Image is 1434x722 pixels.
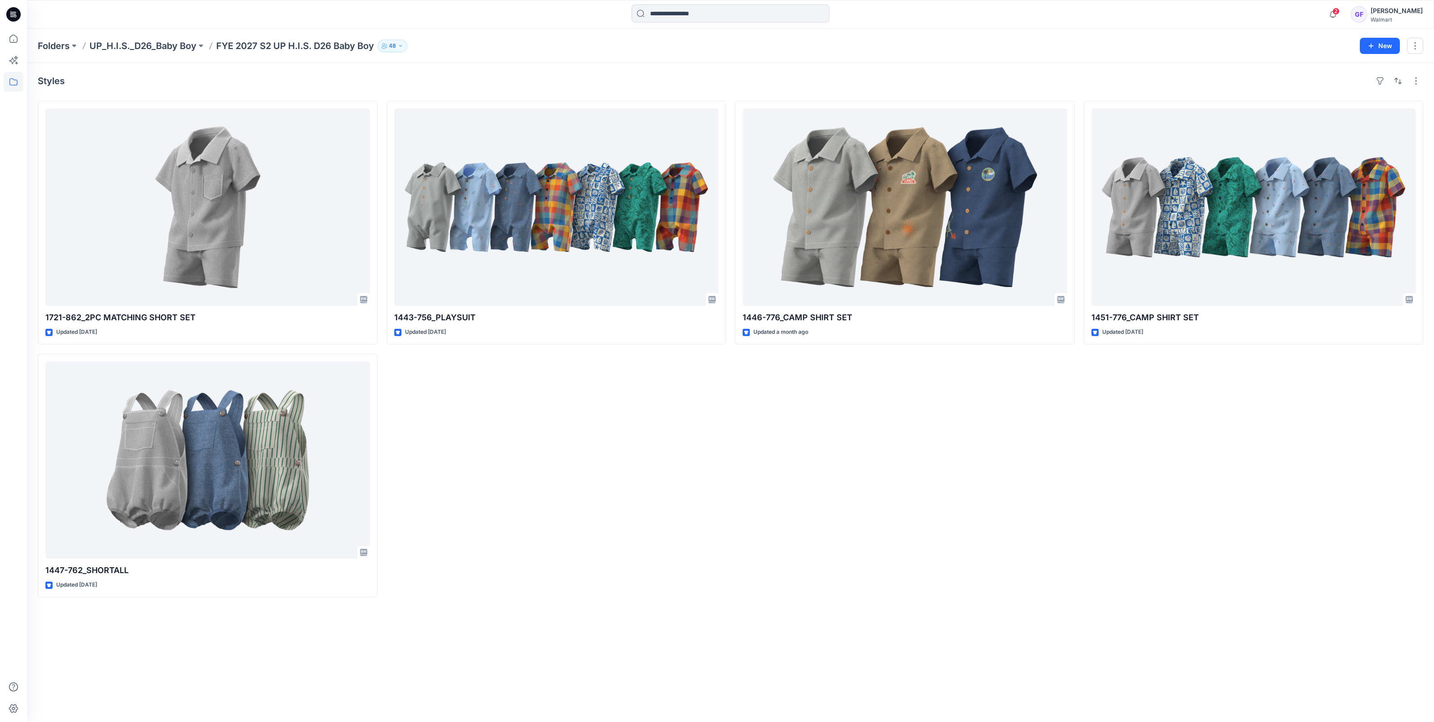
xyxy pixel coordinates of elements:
button: 48 [378,40,407,52]
a: 1446-776_CAMP SHIRT SET [743,108,1067,306]
p: 1443-756_PLAYSUIT [394,311,719,324]
p: 1451-776_CAMP SHIRT SET [1091,311,1416,324]
div: GF [1351,6,1367,22]
p: Updated [DATE] [1102,327,1143,337]
div: [PERSON_NAME] [1371,5,1423,16]
a: 1443-756_PLAYSUIT [394,108,719,306]
p: 1721-862_2PC MATCHING SHORT SET [45,311,370,324]
p: Updated [DATE] [56,327,97,337]
p: Updated [DATE] [56,580,97,590]
a: 1451-776_CAMP SHIRT SET [1091,108,1416,306]
p: Updated a month ago [753,327,808,337]
a: UP_H.I.S._D26_Baby Boy [89,40,196,52]
button: New [1360,38,1400,54]
p: 1446-776_CAMP SHIRT SET [743,311,1067,324]
p: FYE 2027 S2 UP H.I.S. D26 Baby Boy [216,40,374,52]
p: Updated [DATE] [405,327,446,337]
a: Folders [38,40,70,52]
p: 48 [389,41,396,51]
p: 1447-762_SHORTALL [45,564,370,577]
a: 1721-862_2PC MATCHING SHORT SET [45,108,370,306]
h4: Styles [38,76,65,86]
span: 2 [1332,8,1340,15]
div: Walmart [1371,16,1423,23]
a: 1447-762_SHORTALL [45,361,370,559]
